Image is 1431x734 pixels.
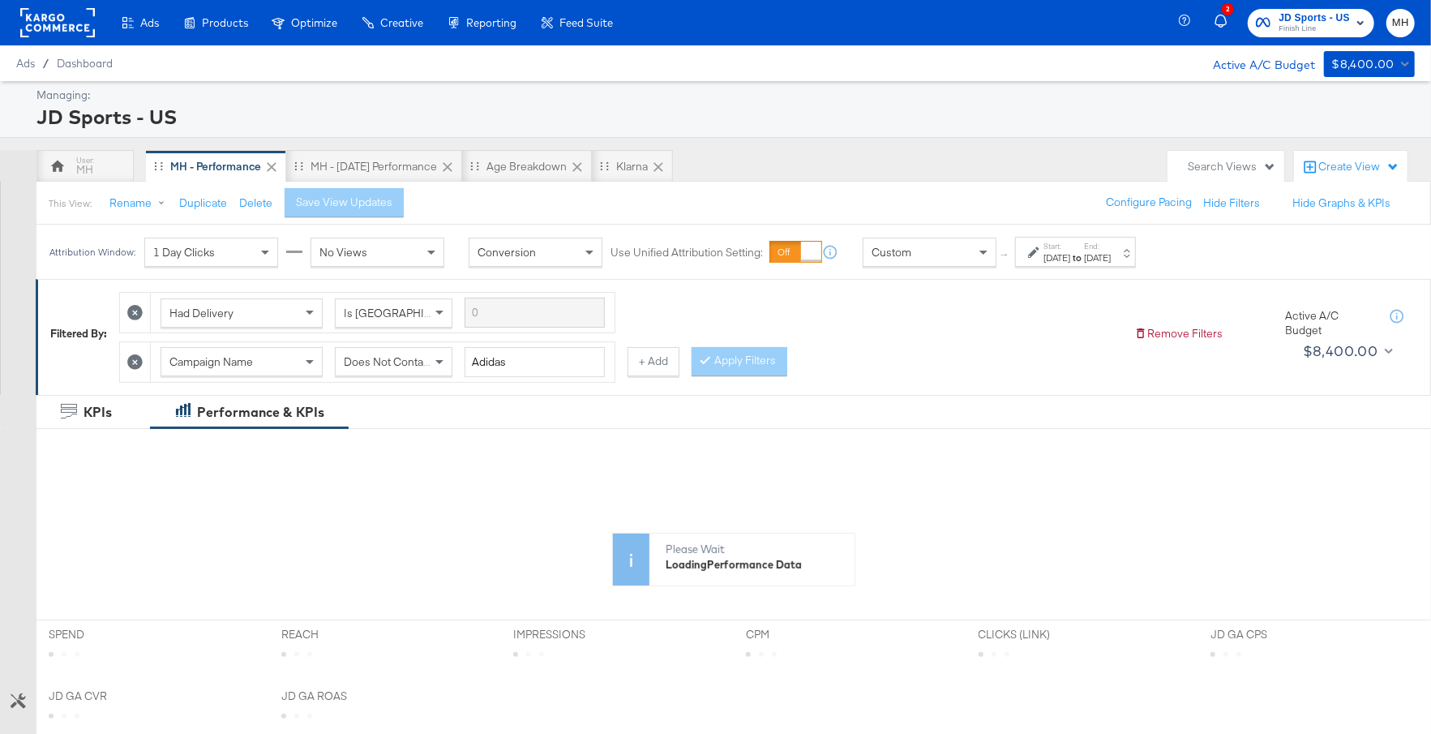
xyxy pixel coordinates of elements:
[1134,326,1223,341] button: Remove Filters
[1296,338,1396,364] button: $8,400.00
[470,161,479,170] div: Drag to reorder tab
[57,57,113,70] a: Dashboard
[35,57,57,70] span: /
[998,252,1013,258] span: ↑
[49,247,136,258] div: Attribution Window:
[197,403,324,422] div: Performance & KPIs
[600,161,609,170] div: Drag to reorder tab
[76,162,93,178] div: MH
[344,306,468,320] span: Is [GEOGRAPHIC_DATA]
[179,195,227,211] button: Duplicate
[1095,188,1203,217] button: Configure Pacing
[169,354,253,369] span: Campaign Name
[49,197,92,210] div: This View:
[1197,51,1316,75] div: Active A/C Budget
[1043,241,1070,251] label: Start:
[98,189,182,218] button: Rename
[478,245,536,260] span: Conversion
[1285,308,1374,338] div: Active A/C Budget
[84,403,112,422] div: KPIs
[1393,14,1408,32] span: MH
[153,245,215,260] span: 1 Day Clicks
[466,16,516,29] span: Reporting
[319,245,367,260] span: No Views
[239,195,272,211] button: Delete
[1188,159,1276,174] div: Search Views
[1303,339,1378,363] div: $8,400.00
[1248,9,1374,37] button: JD Sports - USFinish Line
[202,16,248,29] span: Products
[16,57,35,70] span: Ads
[311,159,437,174] div: MH - [DATE] Performance
[1084,251,1111,264] div: [DATE]
[36,88,1411,103] div: Managing:
[1324,51,1415,77] button: $8,400.00
[465,347,605,377] input: Enter a search term
[1332,54,1395,75] div: $8,400.00
[1070,251,1084,264] strong: to
[1292,195,1390,211] button: Hide Graphs & KPIs
[170,159,261,174] div: MH - Performance
[344,354,432,369] span: Does Not Contain
[36,103,1411,131] div: JD Sports - US
[611,245,763,260] label: Use Unified Attribution Setting:
[154,161,163,170] div: Drag to reorder tab
[294,161,303,170] div: Drag to reorder tab
[1203,195,1260,211] button: Hide Filters
[1222,3,1234,15] div: 2
[380,16,423,29] span: Creative
[291,16,337,29] span: Optimize
[465,298,605,328] input: Enter a search term
[616,159,648,174] div: Klarna
[1386,9,1415,37] button: MH
[50,326,107,341] div: Filtered By:
[169,306,234,320] span: Had Delivery
[1318,159,1399,175] div: Create View
[1043,251,1070,264] div: [DATE]
[872,245,911,260] span: Custom
[1212,7,1240,39] button: 2
[1279,23,1350,36] span: Finish Line
[486,159,567,174] div: Age Breakdown
[559,16,613,29] span: Feed Suite
[628,347,679,376] button: + Add
[140,16,159,29] span: Ads
[1084,241,1111,251] label: End:
[1279,10,1350,27] span: JD Sports - US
